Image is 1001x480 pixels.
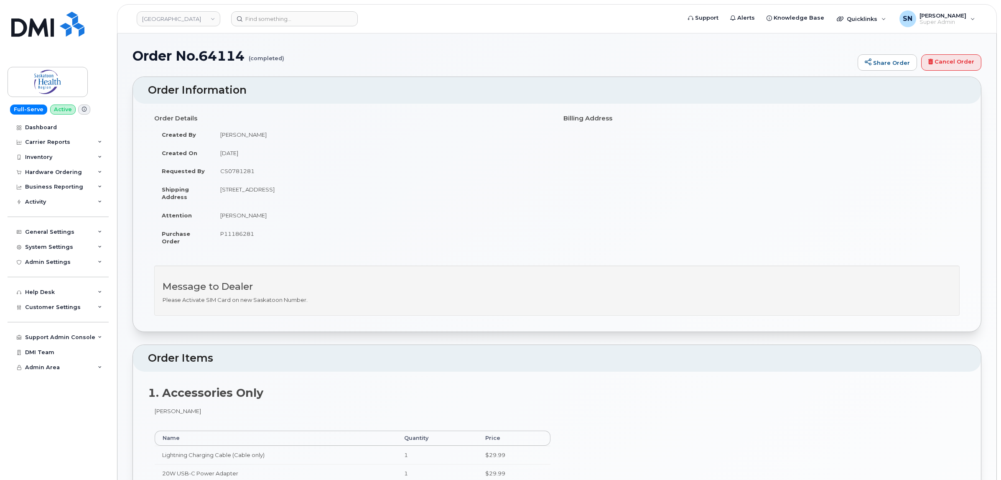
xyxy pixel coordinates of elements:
[563,115,960,122] h4: Billing Address
[213,125,551,144] td: [PERSON_NAME]
[213,162,551,180] td: CS0781281
[132,49,853,63] h1: Order No.64114
[220,230,254,237] span: P11186281
[162,150,197,156] strong: Created On
[162,131,196,138] strong: Created By
[162,186,189,201] strong: Shipping Address
[155,431,397,446] th: Name
[154,115,551,122] h4: Order Details
[478,431,550,446] th: Price
[921,54,981,71] a: Cancel Order
[249,49,284,61] small: (completed)
[213,206,551,225] td: [PERSON_NAME]
[148,386,263,400] strong: 1. Accessories Only
[162,212,192,219] strong: Attention
[858,54,917,71] a: Share Order
[162,230,190,245] strong: Purchase Order
[162,168,205,174] strong: Requested By
[397,431,478,446] th: Quantity
[148,84,966,96] h2: Order Information
[163,296,951,304] p: Please Activate SIM Card on new Saskatoon Number.
[478,446,550,464] td: $29.99
[148,352,966,364] h2: Order Items
[163,281,951,292] h3: Message to Dealer
[213,180,551,206] td: [STREET_ADDRESS]
[155,446,397,464] td: Lightning Charging Cable (Cable only)
[397,446,478,464] td: 1
[213,144,551,162] td: [DATE]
